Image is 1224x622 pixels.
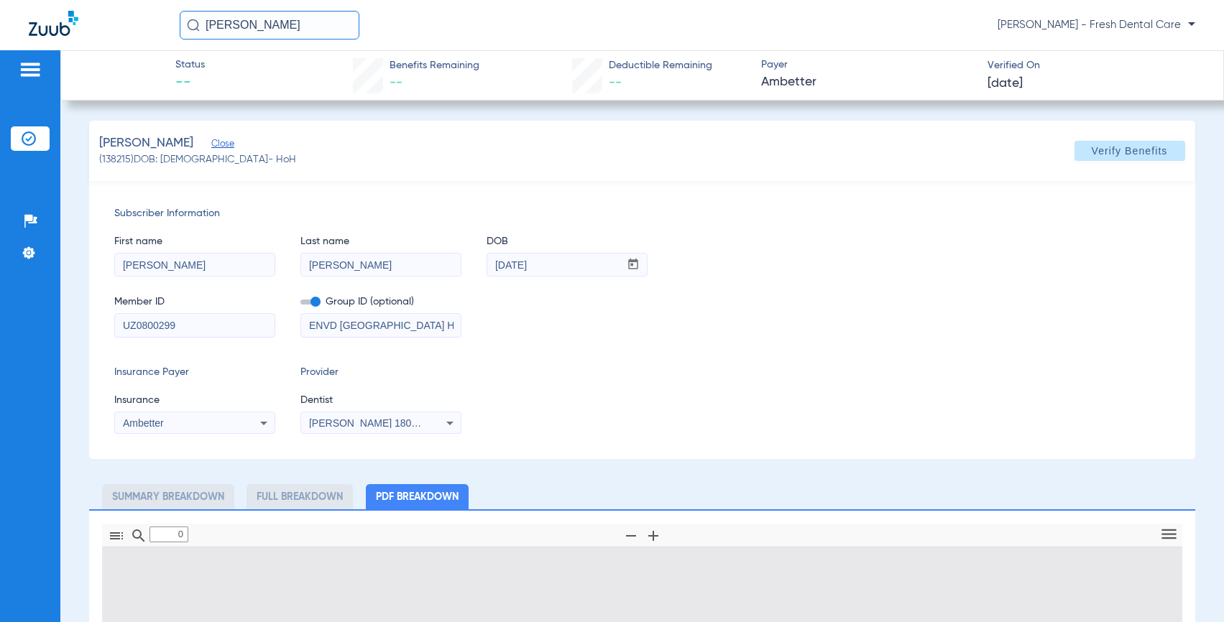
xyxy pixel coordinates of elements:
[175,73,205,93] span: --
[300,365,461,380] span: Provider
[1159,524,1179,544] svg: Tools
[761,73,975,91] span: Ambetter
[300,234,461,249] span: Last name
[620,254,648,277] button: Open calendar
[247,484,353,509] li: Full Breakdown
[366,484,469,509] li: PDF Breakdown
[609,58,712,73] span: Deductible Remaining
[29,11,78,36] img: Zuub Logo
[1156,526,1181,545] button: Tools
[998,18,1195,32] span: [PERSON_NAME] - Fresh Dental Care
[988,58,1201,73] span: Verified On
[105,536,127,547] pdf-shy-button: Toggle Sidebar
[114,294,275,310] span: Member ID
[300,393,461,408] span: Dentist
[988,75,1023,93] span: [DATE]
[609,76,622,89] span: --
[114,206,1169,221] span: Subscriber Information
[390,76,402,89] span: --
[123,417,164,429] span: Ambetter
[487,234,648,249] span: DOB
[127,536,149,547] pdf-shy-button: Find in Document
[642,536,664,547] pdf-shy-button: Zoom In
[641,526,666,547] button: Zoom In
[114,234,275,249] span: First name
[761,57,975,73] span: Payer
[99,152,296,167] span: (138215) DOB: [DEMOGRAPHIC_DATA] - HoH
[19,61,42,78] img: hamburger-icon
[1152,553,1224,622] iframe: Chat Widget
[149,526,188,542] input: Page
[187,19,200,32] img: Search Icon
[300,294,461,310] span: Group ID (optional)
[1075,141,1185,161] button: Verify Benefits
[211,139,224,152] span: Close
[102,484,234,509] li: Summary Breakdown
[114,393,275,408] span: Insurance
[175,57,205,73] span: Status
[99,134,193,152] span: [PERSON_NAME]
[390,58,479,73] span: Benefits Remaining
[114,365,275,380] span: Insurance Payer
[1092,145,1168,157] span: Verify Benefits
[620,536,642,547] pdf-shy-button: Zoom Out
[619,526,643,547] button: Zoom Out
[309,417,451,429] span: [PERSON_NAME] 1801023031
[180,11,359,40] input: Search for patients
